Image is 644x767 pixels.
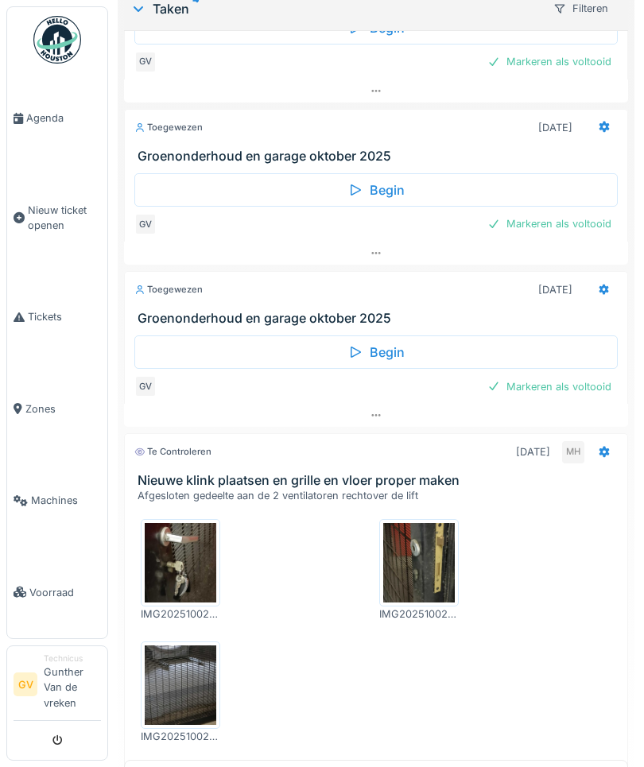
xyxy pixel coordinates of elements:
h3: Nieuwe klink plaatsen en grille en vloer proper maken [138,473,621,488]
div: Markeren als voltooid [481,51,618,72]
span: Tickets [28,309,101,324]
a: Nieuw ticket openen [7,164,107,271]
a: Voorraad [7,546,107,637]
a: GV TechnicusGunther Van de vreken [14,653,101,721]
a: Agenda [7,72,107,164]
span: Agenda [26,110,101,126]
div: GV [134,213,157,235]
div: [DATE] [516,444,550,459]
span: Machines [31,493,101,508]
img: 4d7lu2fvfr7egpyxd9bekvr4vunp [145,523,216,602]
li: GV [14,672,37,696]
div: IMG20251002084700.jpg [379,606,459,622]
a: Zones [7,363,107,455]
span: Zones [25,401,101,416]
div: Markeren als voltooid [481,376,618,397]
div: Begin [134,173,618,207]
div: GV [134,51,157,73]
div: MH [562,441,584,463]
span: Voorraad [29,585,101,600]
div: [DATE] [538,120,572,135]
a: Tickets [7,271,107,362]
div: GV [134,375,157,397]
img: 1lrur0rvzirsoa8xjr44jydggtot [383,523,455,602]
div: [DATE] [538,282,572,297]
a: Machines [7,455,107,546]
div: Markeren als voltooid [481,213,618,234]
div: IMG20251002084705.jpg [141,606,220,622]
div: Te controleren [134,445,211,459]
li: Gunther Van de vreken [44,653,101,717]
div: Toegewezen [134,121,203,134]
span: Nieuw ticket openen [28,203,101,233]
div: Technicus [44,653,101,664]
div: IMG20251002084717.jpg [141,729,220,744]
div: Toegewezen [134,283,203,296]
div: Begin [134,335,618,369]
img: 0yqgkmt9jzlkx3h64kux00j5221k [145,645,216,725]
div: Afgesloten gedeelte aan de 2 ventilatoren rechtover de lift [138,488,621,503]
h3: Groenonderhoud en garage oktober 2025 [138,149,621,164]
h3: Groenonderhoud en garage oktober 2025 [138,311,621,326]
img: Badge_color-CXgf-gQk.svg [33,16,81,64]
